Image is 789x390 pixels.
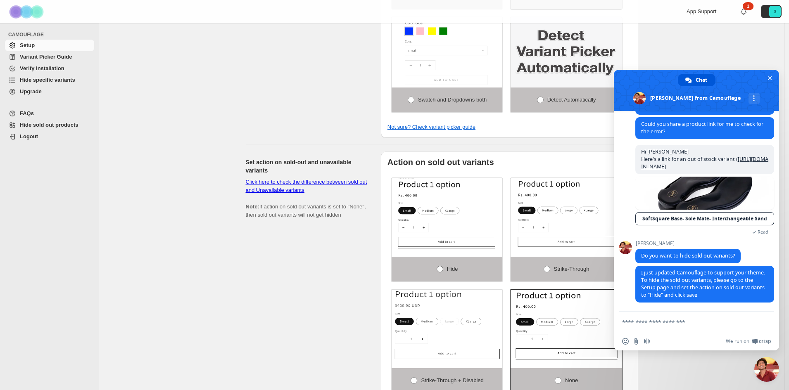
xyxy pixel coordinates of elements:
h2: Set action on sold-out and unavailable variants [246,158,368,175]
span: None [565,377,578,383]
span: [PERSON_NAME] [635,241,741,246]
img: None [511,290,622,360]
a: Hide sold out products [5,119,94,131]
button: Avatar with initials 3 [761,5,782,18]
span: Insert an emoji [622,338,629,345]
img: Swatch and Dropdowns both [392,17,503,87]
a: We run onCrisp [726,338,771,345]
img: Camouflage [7,0,48,23]
span: Logout [20,133,38,139]
span: Strike-through [554,266,589,272]
span: Hide specific variants [20,77,75,83]
textarea: Compose your message... [622,312,754,332]
span: Detect Automatically [547,97,596,103]
a: SoftSquare Base- Sole Mate- Interchangeable Sandals [635,212,774,225]
span: Avatar with initials 3 [769,6,781,17]
span: Audio message [644,338,650,345]
a: 1 [739,7,748,16]
img: Strike-through + Disabled [392,290,503,360]
span: We run on [726,338,749,345]
a: Close chat [754,357,779,382]
a: Logout [5,131,94,142]
a: Setup [5,40,94,51]
a: FAQs [5,108,94,119]
span: Close chat [765,74,774,83]
a: Upgrade [5,86,94,97]
img: Strike-through [511,178,622,248]
img: Hide [392,178,503,248]
span: Hide [447,266,458,272]
a: Not sure? Check variant picker guide [387,124,475,130]
img: Detect Automatically [511,17,622,87]
a: Hide specific variants [5,74,94,86]
span: Hi [PERSON_NAME] Here's a link for an out of stock variant ( [641,148,768,170]
span: Verify Installation [20,65,64,71]
b: Note: [246,203,259,210]
span: Read [758,229,768,235]
span: Swatch and Dropdowns both [418,97,487,103]
span: Strike-through + Disabled [421,377,483,383]
a: Chat [678,74,715,86]
span: App Support [687,8,716,14]
a: Click here to check the difference between sold out and Unavailable variants [246,179,367,193]
span: Chat [696,74,707,86]
a: Verify Installation [5,63,94,74]
span: If action on sold out variants is set to "None", then sold out variants will not get hidden [246,179,367,218]
span: Upgrade [20,88,42,95]
div: 1 [743,2,753,10]
span: FAQs [20,110,34,116]
span: Hide sold out products [20,122,78,128]
text: 3 [774,9,776,14]
span: Send a file [633,338,639,345]
span: Setup [20,42,35,48]
span: Crisp [759,338,771,345]
b: Action on sold out variants [387,158,494,167]
span: Do you want to hide sold out variants? [641,252,735,259]
a: Variant Picker Guide [5,51,94,63]
span: Variant Picker Guide [20,54,72,60]
span: I just updated Camouflage to support your theme. To hide the sold out variants, please go to the ... [641,269,765,298]
span: CAMOUFLAGE [8,31,95,38]
a: [URL][DOMAIN_NAME] [641,156,768,170]
span: Could you share a product link for me to check for the error? [641,121,763,135]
